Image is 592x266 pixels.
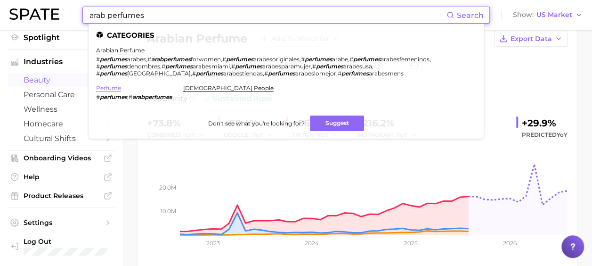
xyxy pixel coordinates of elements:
[96,31,476,39] li: Categories
[165,63,193,70] em: perfumes
[89,7,446,23] input: Search here for a brand, industry, or ingredient
[8,234,115,258] a: Log out. Currently logged in with e-mail mathilde.girardon@dsm-firmenich.com.
[231,63,235,70] span: #
[100,56,127,63] em: perfumes
[162,63,165,70] span: #
[511,35,552,43] span: Export Data
[24,134,99,143] span: cultural shifts
[24,75,99,84] span: beauty
[8,87,115,102] a: personal care
[522,116,568,131] div: +29.9%
[206,240,220,247] tspan: 2023
[264,70,268,77] span: #
[369,70,404,77] span: arabesmens
[301,56,305,63] span: #
[312,63,316,70] span: #
[341,70,369,77] em: perfumes
[305,240,319,247] tspan: 2024
[253,56,300,63] span: arabesoriginales
[96,93,172,100] div: ,
[127,63,160,70] span: dehombres
[222,56,226,63] span: #
[96,56,465,77] div: , , , , , , , , , , , ,
[24,154,99,162] span: Onboarding Videos
[24,119,99,128] span: homecare
[196,70,223,77] em: perfumes
[147,56,151,63] span: #
[305,56,332,63] em: perfumes
[310,116,364,131] button: Suggest
[235,63,262,70] em: perfumes
[381,56,430,63] span: arabesfemeninos
[8,216,115,230] a: Settings
[338,70,341,77] span: #
[223,70,263,77] span: arabestiendas
[24,237,155,246] span: Log Out
[96,47,145,54] a: arabian perfume
[226,56,253,63] em: perfumes
[191,56,221,63] span: forwomen
[268,70,295,77] em: perfumes
[24,191,99,200] span: Product Releases
[24,105,99,114] span: wellness
[8,73,115,87] a: beauty
[100,63,127,70] em: perfumes
[353,56,381,63] em: perfumes
[24,90,99,99] span: personal care
[208,120,304,127] span: Don't see what you're looking for?
[8,131,115,146] a: cultural shifts
[96,70,100,77] span: #
[100,70,127,77] em: perfumes
[316,63,343,70] em: perfumes
[457,11,484,20] span: Search
[127,56,146,63] span: arabes
[513,12,534,17] span: Show
[8,170,115,184] a: Help
[511,9,585,21] button: ShowUS Market
[522,129,568,141] span: Predicted
[494,31,568,47] button: Export Data
[96,84,121,91] a: perfume
[24,218,99,227] span: Settings
[536,12,572,17] span: US Market
[343,63,372,70] span: arabesusa
[183,84,274,91] a: [DEMOGRAPHIC_DATA] people
[295,70,336,77] span: arabeslomejor
[24,33,99,42] span: Spotlight
[8,102,115,116] a: wellness
[262,63,311,70] span: arabesparamujer
[9,8,59,20] img: SPATE
[332,56,348,63] span: arabe
[129,93,132,100] span: #
[151,56,191,63] em: arabperfumes
[132,93,172,100] em: arabperfumes
[503,240,517,247] tspan: 2026
[8,30,115,45] a: Spotlight
[8,55,115,69] button: Industries
[349,56,353,63] span: #
[8,151,115,165] a: Onboarding Videos
[24,173,99,181] span: Help
[193,63,230,70] span: arabesmiami
[8,116,115,131] a: homecare
[96,93,100,100] span: #
[127,70,191,77] span: [GEOGRAPHIC_DATA]
[557,131,568,138] span: YoY
[404,240,418,247] tspan: 2025
[8,189,115,203] a: Product Releases
[192,70,196,77] span: #
[24,58,99,66] span: Industries
[96,63,100,70] span: #
[100,93,127,100] em: perfumes
[96,56,100,63] span: #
